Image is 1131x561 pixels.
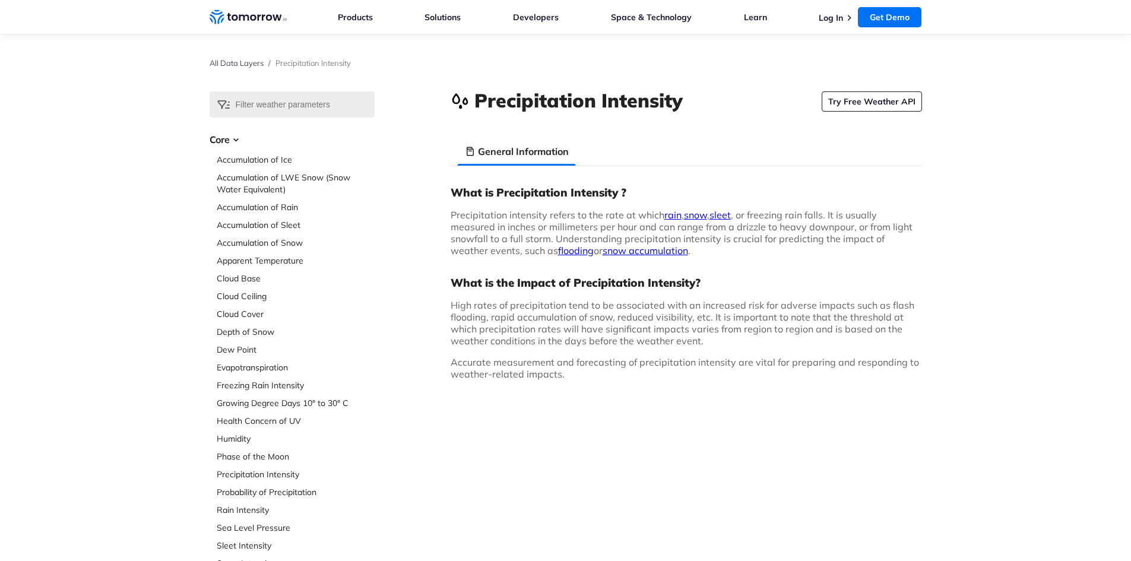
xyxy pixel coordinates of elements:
a: Accumulation of Snow [217,237,375,249]
a: Home link [210,8,287,26]
a: Probability of Precipitation [217,486,375,498]
a: Get Demo [858,7,921,27]
a: Log In [819,12,843,23]
a: Freezing Rain Intensity [217,379,375,391]
h1: Precipitation Intensity [474,87,683,113]
a: Sleet Intensity [217,540,375,552]
a: Try Free Weather API [822,91,922,112]
a: sleet [709,209,731,221]
span: / [268,58,271,68]
a: Accumulation of Rain [217,201,375,213]
a: Precipitation Intensity [217,468,375,480]
a: Cloud Base [217,272,375,284]
span: Precipitation Intensity [275,58,351,68]
h3: Core [210,132,375,147]
h3: General Information [478,144,569,159]
a: Products [338,12,373,23]
a: Rain Intensity [217,504,375,516]
a: Accumulation of LWE Snow (Snow Water Equivalent) [217,172,375,195]
a: Growing Degree Days 10° to 30° C [217,397,375,409]
a: flooding [558,245,594,256]
a: Health Concern of UV [217,415,375,427]
h3: What is the Impact of Precipitation Intensity? [451,275,922,290]
a: Solutions [424,12,461,23]
input: Filter weather parameters [210,91,375,118]
a: snow [684,209,707,221]
span: Accurate measurement and forecasting of precipitation intensity are vital for preparing and respo... [451,356,919,380]
a: Apparent Temperature [217,255,375,267]
a: Humidity [217,433,375,445]
li: General Information [458,137,576,166]
a: Evapotranspiration [217,362,375,373]
a: Cloud Ceiling [217,290,375,302]
a: snow accumulation [603,245,688,256]
a: All Data Layers [210,58,264,68]
a: Phase of the Moon [217,451,375,462]
a: Space & Technology [611,12,692,23]
a: Accumulation of Sleet [217,219,375,231]
a: Cloud Cover [217,308,375,320]
a: Sea Level Pressure [217,522,375,534]
span: Precipitation intensity refers to the rate at which , , , or freezing rain falls. It is usually m... [451,209,913,256]
a: Depth of Snow [217,326,375,338]
a: Learn [744,12,767,23]
a: Accumulation of Ice [217,154,375,166]
span: High rates of precipitation tend to be associated with an increased risk for adverse impacts such... [451,299,914,347]
a: rain [664,209,682,221]
a: Developers [513,12,559,23]
a: Dew Point [217,344,375,356]
h3: What is Precipitation Intensity ? [451,185,922,199]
